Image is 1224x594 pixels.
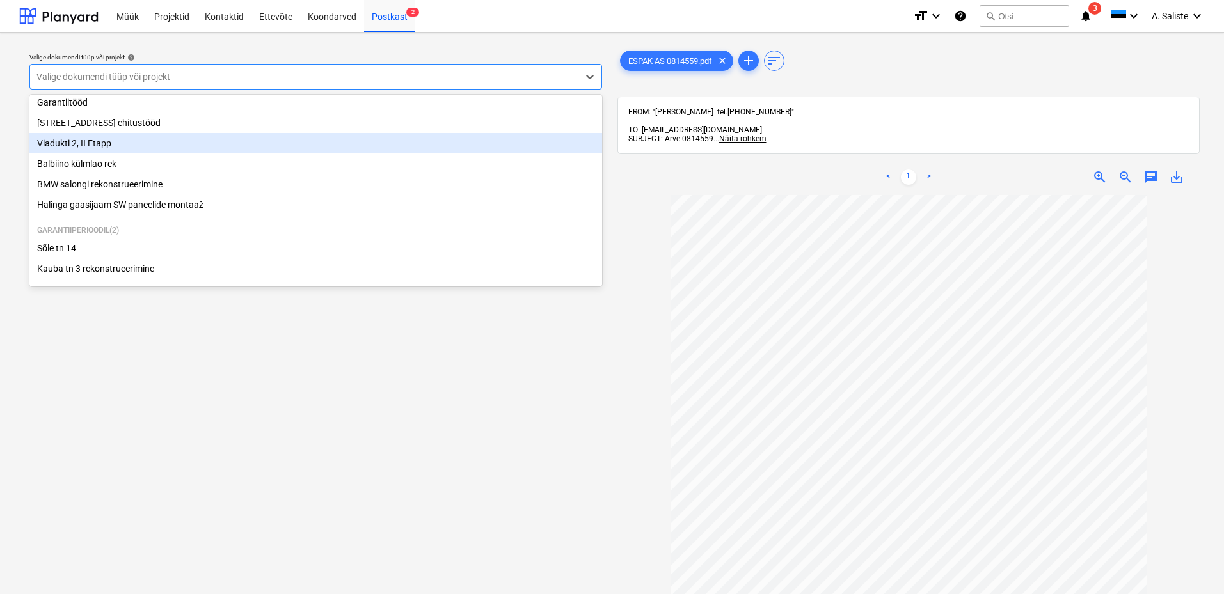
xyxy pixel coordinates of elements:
[29,153,602,174] div: Balbiino külmlao rek
[880,169,896,185] a: Previous page
[713,134,767,143] span: ...
[621,56,720,66] span: ESPAK AS 0814559.pdf
[913,8,928,24] i: format_size
[921,169,937,185] a: Next page
[406,8,419,17] span: 2
[1189,8,1205,24] i: keyboard_arrow_down
[1160,533,1224,594] iframe: Chat Widget
[954,8,967,24] i: Abikeskus
[29,92,602,113] div: Garantiitööd
[628,125,762,134] span: TO: [EMAIL_ADDRESS][DOMAIN_NAME]
[1152,11,1188,21] span: A. Saliste
[1088,2,1101,15] span: 3
[29,258,602,279] div: Kauba tn 3 rekonstrueerimine
[741,53,756,68] span: add
[628,134,713,143] span: SUBJECT: Arve 0814559
[928,8,944,24] i: keyboard_arrow_down
[767,53,782,68] span: sort
[29,113,602,133] div: Maasika tee 7 ehitustööd
[125,54,135,61] span: help
[980,5,1069,27] button: Otsi
[37,225,594,236] p: Garantiiperioodil ( 2 )
[1143,169,1159,185] span: chat
[1169,169,1184,185] span: save_alt
[985,11,996,21] span: search
[719,134,767,143] span: Näita rohkem
[628,107,794,116] span: FROM: "[PERSON_NAME] tel.[PHONE_NUMBER]"
[1092,169,1108,185] span: zoom_in
[1079,8,1092,24] i: notifications
[29,133,602,153] div: Viadukti 2, II Etapp
[1126,8,1141,24] i: keyboard_arrow_down
[29,53,602,61] div: Valige dokumendi tüüp või projekt
[620,51,733,71] div: ESPAK AS 0814559.pdf
[29,194,602,215] div: Halinga gaasijaam SW paneelide montaaž
[29,174,602,194] div: BMW salongi rekonstrueerimine
[29,113,602,133] div: [STREET_ADDRESS] ehitustööd
[901,169,916,185] a: Page 1 is your current page
[29,238,602,258] div: Sõle tn 14
[1118,169,1133,185] span: zoom_out
[715,53,730,68] span: clear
